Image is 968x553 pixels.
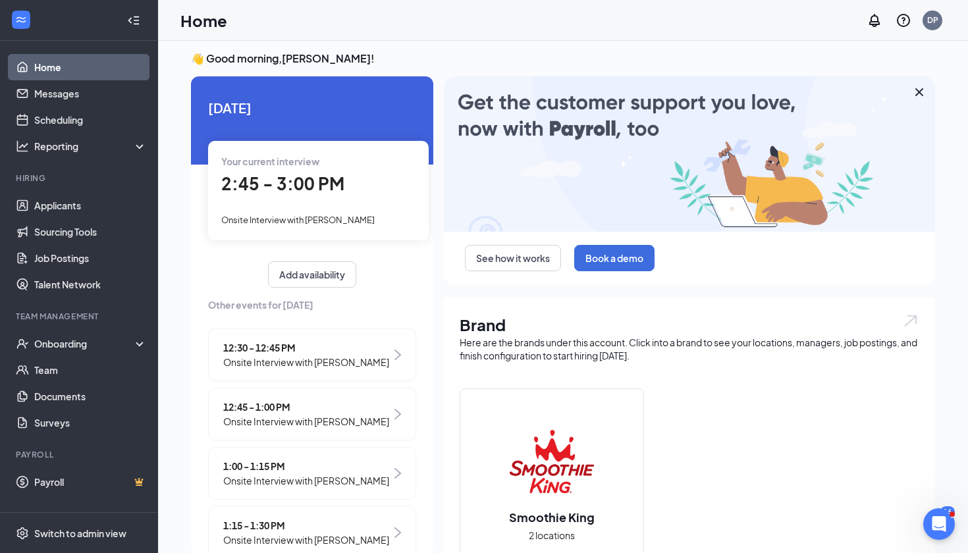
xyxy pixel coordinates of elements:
div: Payroll [16,449,144,460]
span: Onsite Interview with [PERSON_NAME] [223,414,389,429]
button: See how it works [465,245,561,271]
svg: QuestionInfo [896,13,911,28]
svg: Analysis [16,140,29,153]
span: 1:00 - 1:15 PM [223,459,389,473]
svg: Settings [16,527,29,540]
span: Onsite Interview with [PERSON_NAME] [223,473,389,488]
a: Home [34,54,147,80]
svg: Cross [911,84,927,100]
a: Messages [34,80,147,107]
div: Hiring [16,172,144,184]
h1: Brand [460,313,919,336]
span: Other events for [DATE] [208,298,416,312]
div: Onboarding [34,337,136,350]
svg: WorkstreamLogo [14,13,28,26]
svg: UserCheck [16,337,29,350]
h1: Home [180,9,227,32]
a: Scheduling [34,107,147,133]
a: Job Postings [34,245,147,271]
img: Smoothie King [510,419,594,504]
div: Team Management [16,311,144,322]
span: 1:15 - 1:30 PM [223,518,389,533]
a: Documents [34,383,147,409]
h3: 👋 Good morning, [PERSON_NAME] ! [191,51,935,66]
span: 12:30 - 12:45 PM [223,340,389,355]
span: Onsite Interview with [PERSON_NAME] [223,355,389,369]
a: Applicants [34,192,147,219]
span: Your current interview [221,155,319,167]
a: Surveys [34,409,147,436]
svg: Collapse [127,14,140,27]
a: Sourcing Tools [34,219,147,245]
div: 16 [940,506,955,517]
span: Onsite Interview with [PERSON_NAME] [223,533,389,547]
div: Reporting [34,140,148,153]
svg: Notifications [867,13,882,28]
div: Switch to admin view [34,527,126,540]
span: [DATE] [208,97,416,118]
a: PayrollCrown [34,469,147,495]
span: 12:45 - 1:00 PM [223,400,389,414]
span: 2 locations [529,528,575,542]
a: Talent Network [34,271,147,298]
div: DP [927,14,938,26]
span: Onsite Interview with [PERSON_NAME] [221,215,375,225]
iframe: Intercom live chat [923,508,955,540]
div: Here are the brands under this account. Click into a brand to see your locations, managers, job p... [460,336,919,362]
img: open.6027fd2a22e1237b5b06.svg [902,313,919,329]
h2: Smoothie King [496,509,608,525]
img: payroll-large.gif [444,76,935,232]
button: Add availability [268,261,356,288]
span: 2:45 - 3:00 PM [221,172,344,194]
a: Team [34,357,147,383]
button: Book a demo [574,245,655,271]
